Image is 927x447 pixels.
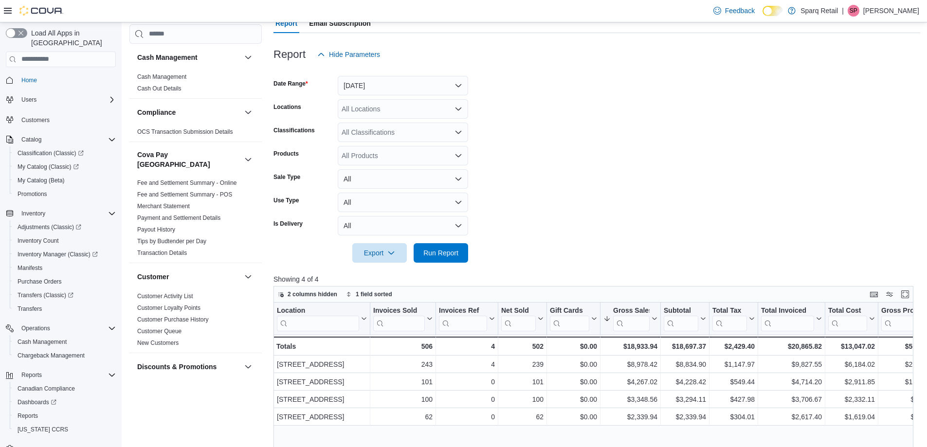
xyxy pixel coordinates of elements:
div: Invoices Sold [373,306,425,316]
div: 4 [439,358,495,370]
div: $4,267.02 [603,376,657,388]
button: Invoices Sold [373,306,433,331]
div: Invoices Sold [373,306,425,331]
button: Discounts & Promotions [137,362,240,372]
a: Customer Loyalty Points [137,304,200,311]
div: Cova Pay [GEOGRAPHIC_DATA] [129,177,262,263]
a: My Catalog (Classic) [14,161,83,173]
span: Transaction Details [137,249,187,257]
a: New Customers [137,340,179,346]
button: Reports [18,369,46,381]
span: Feedback [725,6,755,16]
a: Classification (Classic) [14,147,88,159]
button: All [338,169,468,189]
label: Products [273,150,299,158]
a: Home [18,74,41,86]
button: Cash Management [10,335,120,349]
a: Cash Management [137,73,186,80]
span: Chargeback Management [14,350,116,361]
span: New Customers [137,339,179,347]
button: [DATE] [338,76,468,95]
button: Location [277,306,367,331]
div: [STREET_ADDRESS] [277,411,367,423]
div: Invoices Ref [439,306,487,331]
a: Reports [14,410,42,422]
p: | [842,5,844,17]
span: Canadian Compliance [18,385,75,393]
span: Inventory [18,208,116,219]
a: Feedback [709,1,759,20]
span: Dashboards [18,398,56,406]
a: Dashboards [10,395,120,409]
button: Purchase Orders [10,275,120,288]
button: Operations [18,322,54,334]
span: Customers [18,113,116,125]
a: Customer Activity List [137,293,193,300]
div: $4,228.42 [664,376,706,388]
button: Open list of options [454,105,462,113]
div: Gift Cards [550,306,589,316]
button: Home [2,73,120,87]
span: Operations [18,322,116,334]
button: Inventory Count [10,234,120,248]
button: [US_STATE] CCRS [10,423,120,436]
span: Home [18,74,116,86]
div: Gift Card Sales [550,306,589,331]
div: $18,697.37 [664,340,706,352]
label: Classifications [273,126,315,134]
div: $0.00 [550,411,597,423]
div: $8,978.42 [603,358,657,370]
div: $3,706.67 [761,393,822,405]
div: [STREET_ADDRESS] [277,393,367,405]
label: Locations [273,103,301,111]
span: Manifests [14,262,116,274]
a: Inventory Count [14,235,63,247]
a: My Catalog (Beta) [14,175,69,186]
div: $1,147.97 [712,358,755,370]
span: Tips by Budtender per Day [137,237,206,245]
a: Dashboards [14,396,60,408]
a: Transfers [14,303,46,315]
button: 1 field sorted [342,288,396,300]
div: $2,339.94 [603,411,657,423]
div: $2,911.85 [828,376,875,388]
a: Inventory Manager (Classic) [14,249,102,260]
span: Hide Parameters [329,50,380,59]
div: 243 [373,358,433,370]
button: All [338,216,468,235]
button: Invoices Ref [439,306,495,331]
button: Total Tax [712,306,755,331]
span: Chargeback Management [18,352,85,359]
a: Cash Management [14,336,71,348]
div: Total Tax [712,306,747,316]
h3: Cash Management [137,53,198,62]
a: Customers [18,114,54,126]
a: Transfers (Classic) [10,288,120,302]
span: My Catalog (Classic) [18,163,79,171]
span: Catalog [21,136,41,143]
div: Total Tax [712,306,747,331]
div: Total Invoiced [761,306,814,316]
p: Showing 4 of 4 [273,274,920,284]
div: $13,047.02 [828,340,875,352]
div: 62 [373,411,433,423]
div: $4,714.20 [761,376,822,388]
div: $0.00 [550,376,597,388]
a: Purchase Orders [14,276,66,287]
button: Export [352,243,407,263]
button: Customers [2,112,120,126]
div: $427.98 [712,393,755,405]
button: Cova Pay [GEOGRAPHIC_DATA] [242,154,254,165]
span: Reports [18,369,116,381]
span: Reports [18,412,38,420]
span: OCS Transaction Submission Details [137,128,233,136]
div: $8,834.90 [664,358,706,370]
div: Total Cost [828,306,867,331]
div: Scott Perrin [848,5,859,17]
div: $2,429.40 [712,340,755,352]
div: $2,339.94 [664,411,706,423]
div: Location [277,306,359,331]
span: 1 field sorted [356,290,392,298]
button: Run Report [414,243,468,263]
span: Inventory Manager (Classic) [14,249,116,260]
